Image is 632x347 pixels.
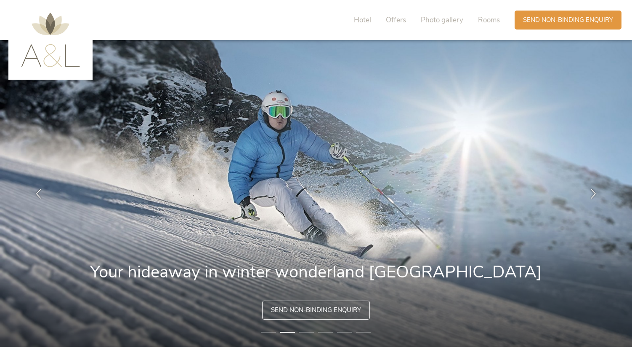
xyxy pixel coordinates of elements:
[354,15,371,25] span: Hotel
[386,15,406,25] span: Offers
[478,15,500,25] span: Rooms
[271,306,361,315] span: Send non-binding enquiry
[421,15,463,25] span: Photo gallery
[21,13,80,67] img: AMONTI & LUNARIS Wellnessresort
[523,16,613,24] span: Send non-binding enquiry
